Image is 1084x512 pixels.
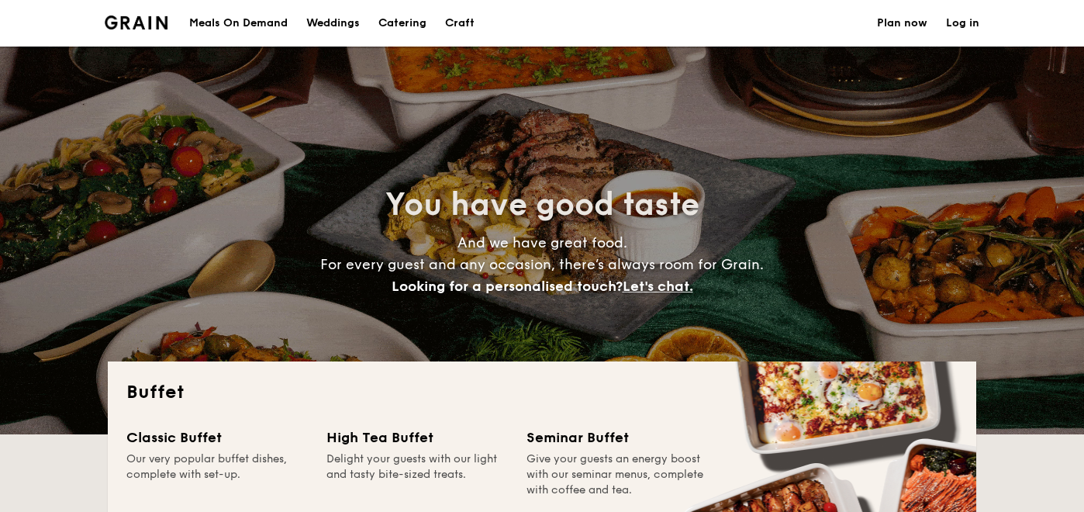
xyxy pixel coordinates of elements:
[126,451,308,498] div: Our very popular buffet dishes, complete with set-up.
[126,380,958,405] h2: Buffet
[623,278,693,295] span: Let's chat.
[105,16,167,29] img: Grain
[105,16,167,29] a: Logotype
[526,451,708,498] div: Give your guests an energy boost with our seminar menus, complete with coffee and tea.
[326,451,508,498] div: Delight your guests with our light and tasty bite-sized treats.
[326,427,508,448] div: High Tea Buffet
[526,427,708,448] div: Seminar Buffet
[126,427,308,448] div: Classic Buffet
